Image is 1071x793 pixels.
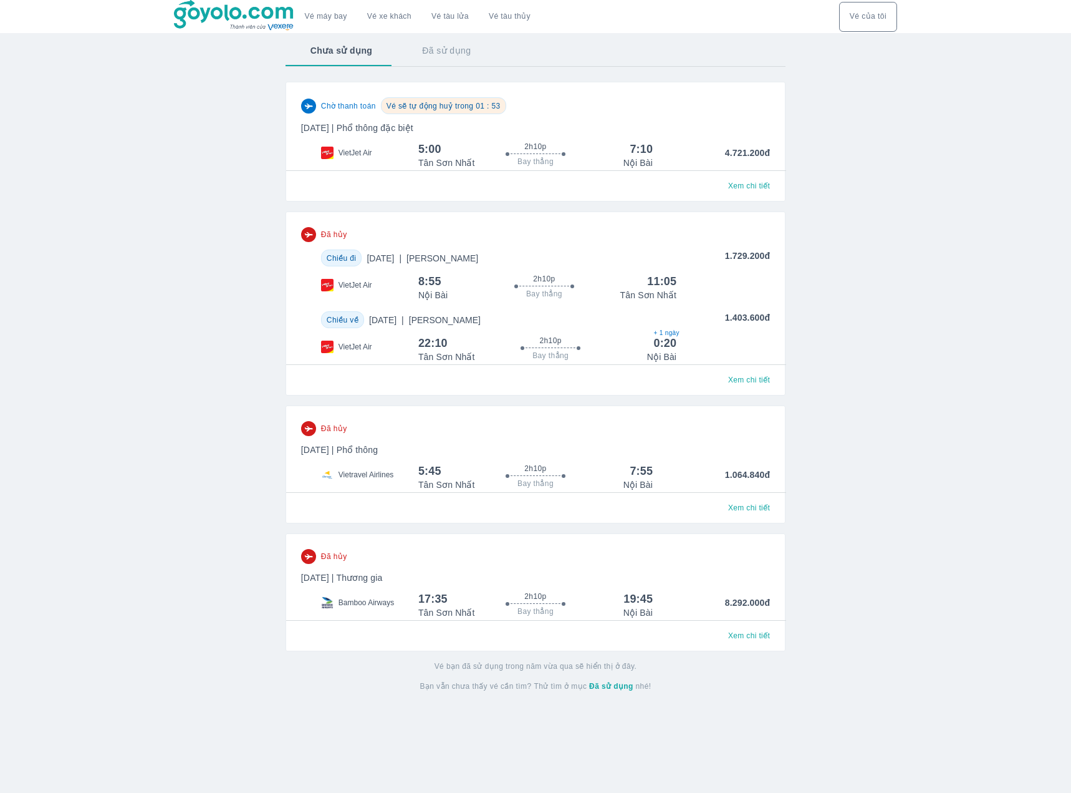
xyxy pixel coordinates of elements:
div: 17:35 [418,591,448,606]
div: basic tabs example [286,34,785,67]
span: Xem chi tiết [728,375,770,385]
span: Chiều đi [327,254,357,263]
div: 0:20 [653,336,676,351]
button: Chưa sử dụng [286,34,397,67]
button: Vé của tôi [839,2,897,32]
span: | [401,315,404,325]
span: Đã hủy [321,424,347,434]
div: 19:45 [623,591,653,606]
span: [PERSON_NAME] [409,315,481,325]
p: 4.721.200đ [653,147,770,169]
div: 5:45 [418,464,441,479]
button: Xem chi tiết [723,371,775,389]
div: 7:55 [630,464,653,479]
span: VietJet Air [339,148,372,158]
a: Vé máy bay [305,12,347,21]
span: Vé bạn đã sử dụng trong năm vừa qua sẽ hiển thị ở đây. [435,661,637,671]
span: Đã hủy [321,552,347,562]
span: Bạn vẫn chưa thấy vé cần tìm? [420,681,532,691]
div: 8:55 [418,274,441,289]
span: + 1 ngày [653,328,676,338]
p: 8.292.000đ [653,596,770,619]
a: Vé xe khách [367,12,411,21]
span: Đã hủy [321,230,347,240]
span: Vietravel Airlines [339,470,394,480]
p: [DATE] | Phổ thông đặc biệt [301,122,770,134]
div: 5:00 [418,142,441,157]
p: [DATE] | Phổ thông [301,444,770,456]
span: Xem chi tiết [728,503,770,513]
p: 1.064.840đ [653,469,770,491]
span: 2h10p [524,591,546,601]
span: Chiều về [327,316,358,324]
span: Bamboo Airways [339,598,394,608]
p: Tân Sơn Nhất [418,157,475,169]
span: [PERSON_NAME] [406,253,478,263]
span: Vé sẽ tự động huỷ trong 01 : 53 [387,102,501,110]
div: 7:10 [630,142,653,157]
span: [DATE] [369,314,481,326]
span: [DATE] [367,252,478,265]
button: Vé tàu thủy [479,2,540,32]
p: Tân Sơn Nhất [418,351,475,363]
span: Xem chi tiết [728,631,770,641]
p: 1.729.200đ [725,250,770,266]
p: Nội Bài [623,606,653,619]
p: Nội Bài [623,157,653,169]
span: Chờ thanh toán [321,101,376,111]
p: Tân Sơn Nhất [418,606,475,619]
span: VietJet Air [339,280,372,290]
p: Tân Sơn Nhất [418,479,475,491]
p: Nội Bài [647,351,676,363]
span: 2h10p [539,336,561,346]
span: 2h10p [533,274,555,284]
button: Xem chi tiết [723,499,775,517]
p: Nội Bài [623,479,653,491]
strong: Đã sử dụng [589,682,633,691]
span: Thử tìm ở mục nhé! [534,681,651,691]
p: 1.403.600đ [725,311,770,328]
div: 11:05 [647,274,676,289]
div: 22:10 [418,336,448,351]
button: Xem chi tiết [723,627,775,645]
a: Vé tàu lửa [421,2,479,32]
span: 2h10p [524,142,546,152]
span: Xem chi tiết [728,181,770,191]
button: Xem chi tiết [723,177,775,195]
span: 2h10p [524,464,546,474]
span: | [399,253,401,263]
span: VietJet Air [339,342,372,352]
p: Tân Sơn Nhất [620,289,677,301]
p: Nội Bài [418,289,448,301]
p: [DATE] | Thương gia [301,572,770,584]
div: choose transportation mode [295,2,540,32]
div: choose transportation mode [839,2,897,32]
button: Đã sử dụng [397,34,496,67]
